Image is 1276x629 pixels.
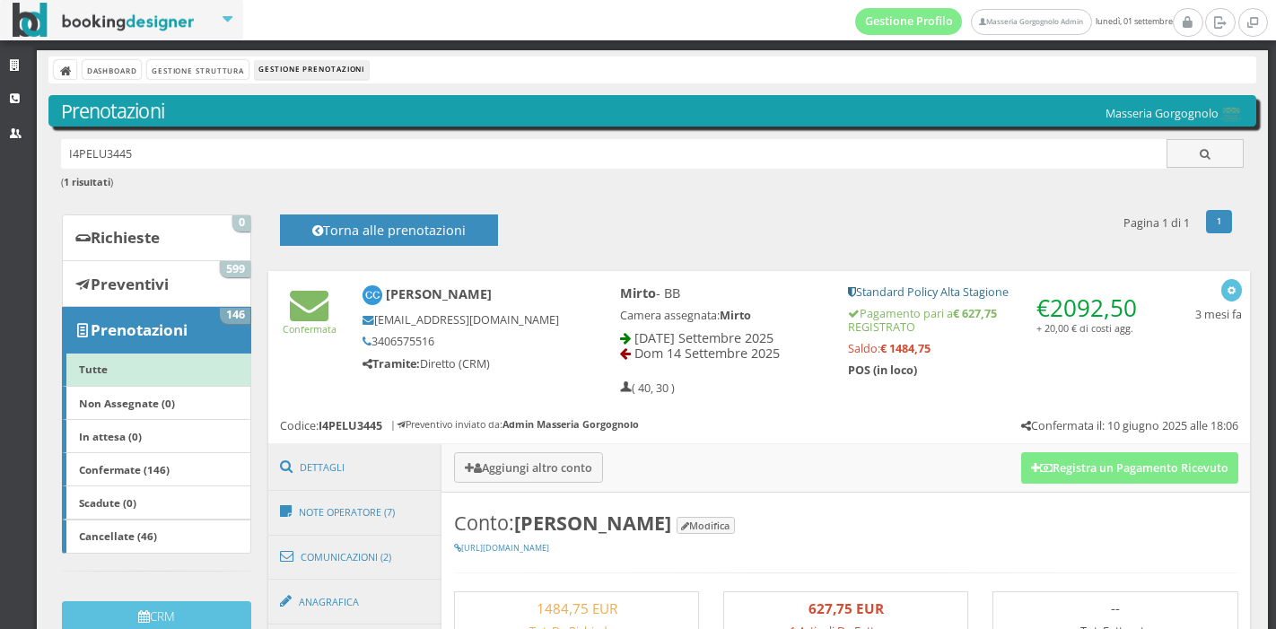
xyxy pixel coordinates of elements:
h5: Confermata il: 10 giugno 2025 alle 18:06 [1021,419,1238,432]
button: Torna alle prenotazioni [280,214,498,246]
b: [PERSON_NAME] [386,285,492,302]
b: 627,75 EUR [808,599,884,617]
a: Cancellate (46) [62,520,251,554]
span: 599 [220,261,250,277]
h5: Masseria Gorgognolo [1106,107,1244,122]
input: Ricerca cliente - (inserisci il codice, il nome, il cognome, il numero di telefono o la mail) [61,139,1167,169]
span: lunedì, 01 settembre [855,8,1173,35]
a: 1 [1206,210,1232,233]
a: Scadute (0) [62,485,251,520]
b: In attesa (0) [79,429,142,443]
strong: € 627,75 [953,306,997,321]
a: Comunicazioni (2) [268,534,442,581]
span: [DATE] Settembre 2025 [634,329,773,346]
img: 0603869b585f11eeb13b0a069e529790.png [1219,107,1244,122]
a: Confermate (146) [62,452,251,486]
a: Tutte [62,353,251,387]
h4: - BB [620,285,825,301]
img: Carolina Campi [363,285,383,306]
h6: | Preventivo inviato da: [390,419,639,431]
button: Aggiungi altro conto [454,452,603,482]
b: Preventivi [91,274,169,294]
h4: Torna alle prenotazioni [300,223,477,250]
b: Non Assegnate (0) [79,396,175,410]
b: Admin Masseria Gorgognolo [503,417,639,431]
img: BookingDesigner.com [13,3,195,38]
a: Preventivi 599 [62,260,251,307]
button: Modifica [677,517,735,534]
a: Prenotazioni 146 [62,307,251,354]
li: Gestione Prenotazioni [255,60,369,80]
a: Richieste 0 [62,214,251,261]
b: Tramite: [363,356,420,371]
h5: Codice: [280,419,382,432]
a: Gestione Profilo [855,8,963,35]
h5: ( 40, 30 ) [620,381,675,395]
b: POS (in loco) [848,363,917,378]
b: I4PELU3445 [319,418,382,433]
small: + 20,00 € di costi agg. [1036,321,1133,335]
h3: Conto: [454,511,1238,535]
b: [PERSON_NAME] [514,510,671,536]
h6: ( ) [61,177,1245,188]
a: Anagrafica [268,579,442,625]
h5: 3406575516 [363,335,560,348]
a: Dashboard [83,60,141,79]
h5: Diretto (CRM) [363,357,560,371]
a: [URL][DOMAIN_NAME] [454,542,549,554]
b: Prenotazioni [91,319,188,340]
b: Scadute (0) [79,495,136,510]
b: Richieste [91,227,160,248]
button: Registra un Pagamento Ricevuto [1021,452,1238,483]
h5: Pagamento pari a REGISTRATO [848,307,1144,334]
span: 0 [232,215,250,232]
h5: 3 mesi fa [1195,308,1242,321]
a: Gestione Struttura [147,60,248,79]
b: Cancellate (46) [79,529,157,543]
h5: Standard Policy Alta Stagione [848,285,1144,299]
h3: 1484,75 EUR [463,600,690,616]
h5: Pagina 1 di 1 [1123,216,1190,230]
a: Dettagli [268,444,442,491]
strong: € 1484,75 [880,341,931,356]
b: Mirto [720,308,751,323]
b: 1 risultati [64,175,110,188]
b: Confermate (146) [79,462,170,476]
h3: Prenotazioni [61,100,1245,123]
span: 2092,50 [1050,292,1137,324]
b: Mirto [620,284,656,301]
a: Note Operatore (7) [268,489,442,536]
h3: -- [1001,600,1228,616]
a: In attesa (0) [62,419,251,453]
h5: [EMAIL_ADDRESS][DOMAIN_NAME] [363,313,560,327]
span: € [1036,292,1137,324]
h5: Saldo: [848,342,1144,355]
a: Masseria Gorgognolo Admin [971,9,1091,35]
a: Non Assegnate (0) [62,386,251,420]
a: Confermata [283,308,336,336]
b: Tutte [79,362,108,376]
h5: Camera assegnata: [620,309,825,322]
span: 146 [220,308,250,324]
span: Dom 14 Settembre 2025 [634,345,780,362]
